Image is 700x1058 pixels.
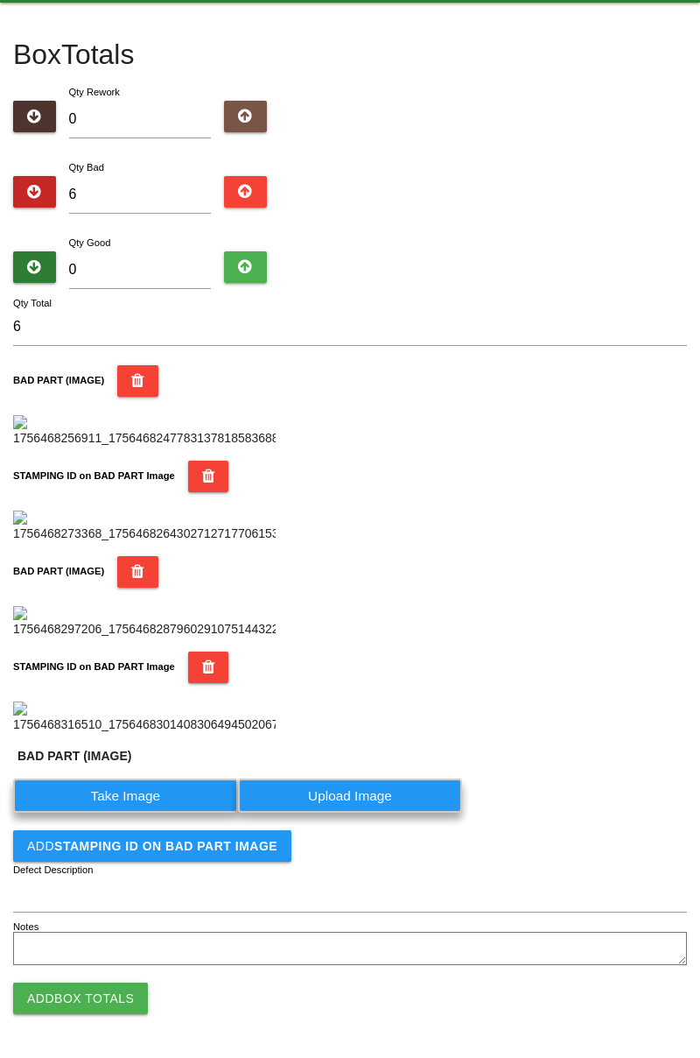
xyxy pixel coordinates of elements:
[69,237,111,248] label: Qty Good
[188,652,229,683] button: STAMPING ID on BAD PART Image
[188,461,229,492] button: STAMPING ID on BAD PART Image
[13,920,38,935] label: Notes
[13,566,104,576] b: BAD PART (IMAGE)
[69,87,120,97] label: Qty Rework
[13,606,276,638] img: 1756468297206_1756468287960291075144322919609.jpg
[13,779,238,813] label: Take Image
[13,661,175,672] b: STAMPING ID on BAD PART Image
[238,779,463,813] label: Upload Image
[13,375,104,385] b: BAD PART (IMAGE)
[13,415,276,448] img: 1756468256911_17564682477831378185836889289631.jpg
[17,749,131,763] b: BAD PART (IMAGE)
[13,830,291,862] button: AddSTAMPING ID on BAD PART Image
[13,470,175,481] b: STAMPING ID on BAD PART Image
[13,983,148,1014] button: AddBox Totals
[54,839,277,853] b: STAMPING ID on BAD PART Image
[13,39,687,70] h4: Box Totals
[117,556,158,588] button: BAD PART (IMAGE)
[13,863,94,878] label: Defect Description
[117,365,158,397] button: BAD PART (IMAGE)
[13,511,276,543] img: 1756468273368_17564682643027127177061533771021.jpg
[69,162,104,173] label: Qty Bad
[13,702,276,734] img: 1756468316510_17564683014083064945020672436029.jpg
[13,296,52,311] label: Qty Total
